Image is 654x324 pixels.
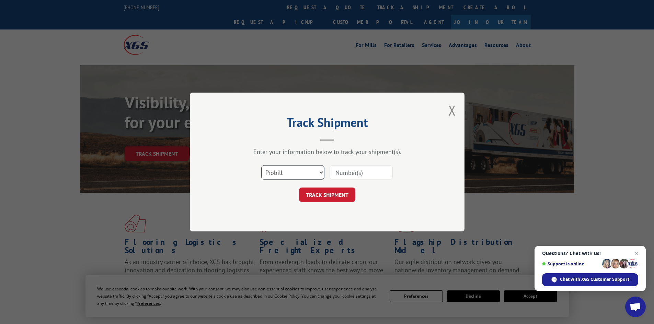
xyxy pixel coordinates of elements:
[632,249,641,257] span: Close chat
[625,297,646,317] div: Open chat
[560,276,629,283] span: Chat with XGS Customer Support
[542,273,638,286] div: Chat with XGS Customer Support
[542,261,600,266] span: Support is online
[299,188,355,202] button: TRACK SHIPMENT
[330,165,393,180] input: Number(s)
[224,118,430,131] h2: Track Shipment
[542,251,638,256] span: Questions? Chat with us!
[224,148,430,156] div: Enter your information below to track your shipment(s).
[448,101,456,119] button: Close modal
